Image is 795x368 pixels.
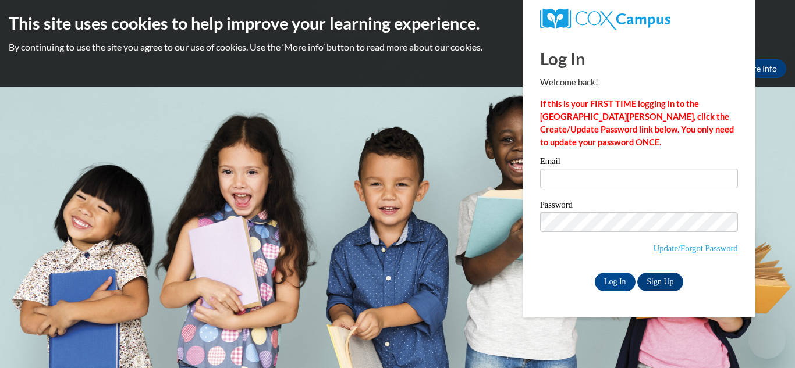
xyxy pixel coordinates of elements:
[595,273,636,291] input: Log In
[9,41,786,53] p: By continuing to use the site you agree to our use of cookies. Use the ‘More info’ button to read...
[540,9,738,30] a: COX Campus
[540,99,734,147] strong: If this is your FIRST TIME logging in to the [GEOGRAPHIC_DATA][PERSON_NAME], click the Create/Upd...
[540,47,738,70] h1: Log In
[9,12,786,35] h2: This site uses cookies to help improve your learning experience.
[748,321,786,359] iframe: Button to launch messaging window
[540,76,738,89] p: Welcome back!
[540,201,738,212] label: Password
[540,9,670,30] img: COX Campus
[654,244,738,253] a: Update/Forgot Password
[637,273,683,291] a: Sign Up
[540,157,738,169] label: Email
[732,59,786,78] a: More Info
